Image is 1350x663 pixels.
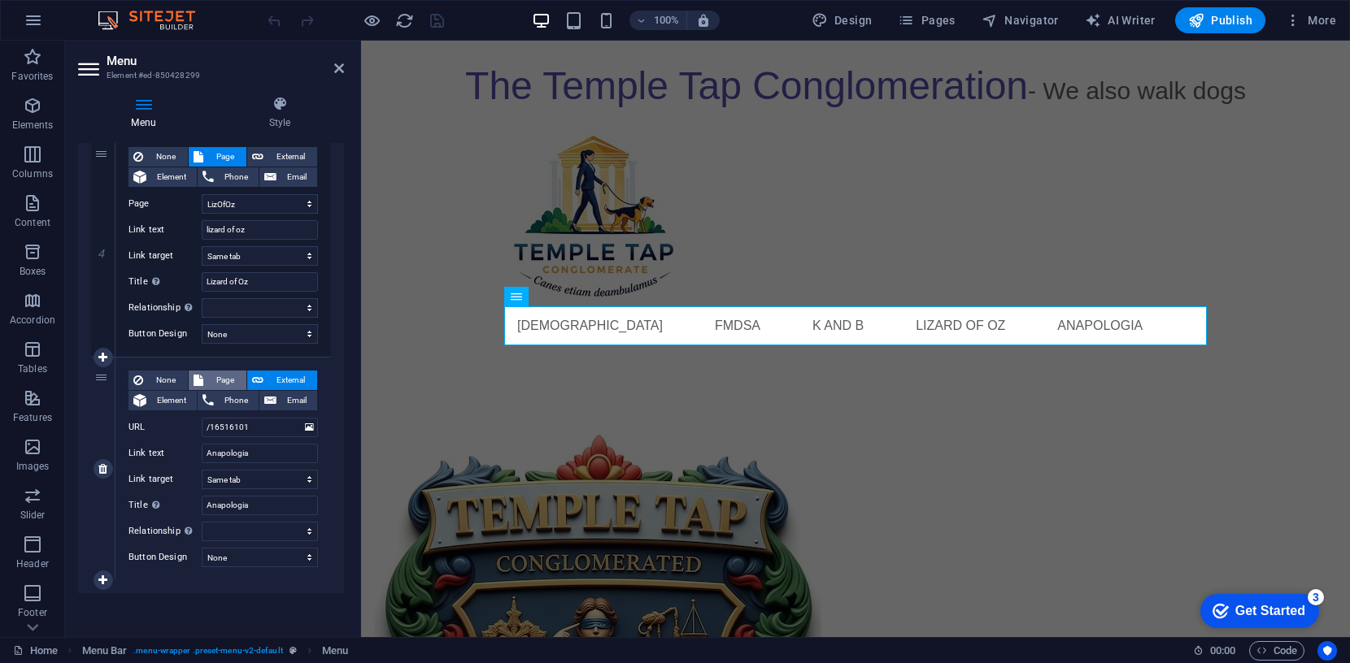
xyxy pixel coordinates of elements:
[394,11,414,30] button: reload
[281,167,312,187] span: Email
[1175,7,1265,33] button: Publish
[120,3,137,19] div: 3
[1317,641,1337,661] button: Usercentrics
[128,246,202,266] label: Link target
[362,11,381,30] button: Click here to leave preview mode and continue editing
[259,391,317,410] button: Email
[898,12,955,28] span: Pages
[128,324,202,344] label: Button Design
[891,7,961,33] button: Pages
[151,391,192,410] span: Element
[208,370,242,390] span: Page
[1210,641,1235,661] span: 00 00
[268,370,312,390] span: External
[812,12,873,28] span: Design
[148,370,183,390] span: None
[20,509,46,522] p: Slider
[13,8,132,42] div: Get Started 3 items remaining, 40% complete
[128,194,202,214] label: Page
[128,298,202,318] label: Relationship
[128,522,202,541] label: Relationship
[1222,644,1224,656] span: :
[10,314,55,327] p: Accordion
[128,370,188,390] button: None
[189,147,246,167] button: Page
[1249,641,1304,661] button: Code
[202,496,318,515] input: Title
[975,7,1065,33] button: Navigator
[629,11,687,30] button: 100%
[11,70,53,83] p: Favorites
[1285,12,1336,28] span: More
[247,147,317,167] button: External
[13,641,58,661] a: Click to cancel selection. Double-click to open Pages
[48,18,118,32] div: Get Started
[198,391,259,410] button: Phone
[128,496,202,515] label: Title
[281,391,312,410] span: Email
[107,68,311,83] h3: Element #ed-850428299
[128,147,188,167] button: None
[82,641,349,661] nav: breadcrumb
[290,646,297,655] i: This element is a customizable preset
[216,96,344,130] h4: Style
[16,460,50,473] p: Images
[1278,7,1343,33] button: More
[247,370,317,390] button: External
[805,7,879,33] div: Design (Ctrl+Alt+Y)
[12,167,53,180] p: Columns
[219,391,254,410] span: Phone
[20,265,46,278] p: Boxes
[1188,12,1252,28] span: Publish
[208,147,242,167] span: Page
[82,641,128,661] span: Click to select. Double-click to edit
[148,147,183,167] span: None
[78,96,216,130] h4: Menu
[1193,641,1236,661] h6: Session time
[15,216,50,229] p: Content
[133,641,282,661] span: . menu-wrapper .preset-menu-v2-default
[202,444,318,463] input: Link text...
[151,167,192,187] span: Element
[1256,641,1297,661] span: Code
[202,220,318,240] input: Link text...
[128,418,202,437] label: URL
[1078,7,1162,33] button: AI Writer
[89,247,113,260] em: 4
[219,167,254,187] span: Phone
[107,54,344,68] h2: Menu
[322,641,348,661] span: Click to select. Double-click to edit
[696,13,711,28] i: On resize automatically adjust zoom level to fit chosen device.
[18,606,47,619] p: Footer
[128,548,202,567] label: Button Design
[198,167,259,187] button: Phone
[128,444,202,463] label: Link text
[94,11,216,30] img: Editor Logo
[189,370,246,390] button: Page
[128,470,202,489] label: Link target
[1085,12,1156,28] span: AI Writer
[654,11,680,30] h6: 100%
[395,11,414,30] i: Reload page
[982,12,1059,28] span: Navigator
[16,557,49,570] p: Header
[259,167,317,187] button: Email
[268,147,312,167] span: External
[202,272,318,292] input: Title
[128,220,202,240] label: Link text
[128,272,202,292] label: Title
[18,362,47,375] p: Tables
[128,167,197,187] button: Element
[202,418,318,437] input: URL...
[12,119,54,132] p: Elements
[805,7,879,33] button: Design
[13,411,52,424] p: Features
[128,391,197,410] button: Element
